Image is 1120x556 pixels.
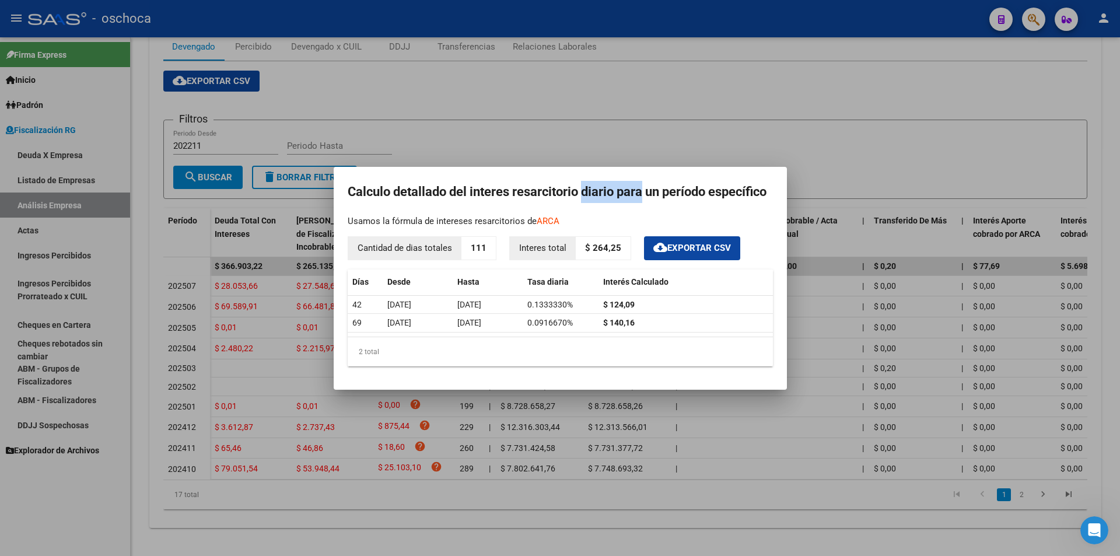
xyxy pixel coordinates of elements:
span: [DATE] [457,300,481,309]
span: 69 [352,318,362,327]
datatable-header-cell: Tasa diaria [523,270,598,295]
div: 2 total [348,337,773,366]
span: 0.0916670% [527,318,573,327]
span: Exportar CSV [653,243,731,253]
span: Hasta [457,277,480,286]
button: Exportar CSV [644,236,740,260]
datatable-header-cell: Desde [383,270,453,295]
strong: $ 124,09 [603,300,635,309]
h2: Calculo detallado del interes resarcitorio diario para un período específico [348,181,773,203]
p: Cantidad de dias totales [348,237,461,260]
span: Tasa diaria [527,277,569,286]
p: Usamos la fórmula de intereses resarcitorios de [348,215,773,228]
p: 111 [461,237,496,260]
span: Desde [387,277,411,286]
a: ARCA [537,216,559,226]
span: 0.1333330% [527,300,573,309]
span: Interés Calculado [603,277,668,286]
span: [DATE] [457,318,481,327]
datatable-header-cell: Interés Calculado [598,270,773,295]
span: [DATE] [387,300,411,309]
strong: $ 264,25 [585,243,621,253]
datatable-header-cell: Hasta [453,270,523,295]
mat-icon: cloud_download [653,240,667,254]
span: 42 [352,300,362,309]
strong: $ 140,16 [603,318,635,327]
p: Interes total [510,237,576,260]
iframe: Intercom live chat [1080,516,1108,544]
span: [DATE] [387,318,411,327]
datatable-header-cell: Días [348,270,383,295]
span: Días [352,277,369,286]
